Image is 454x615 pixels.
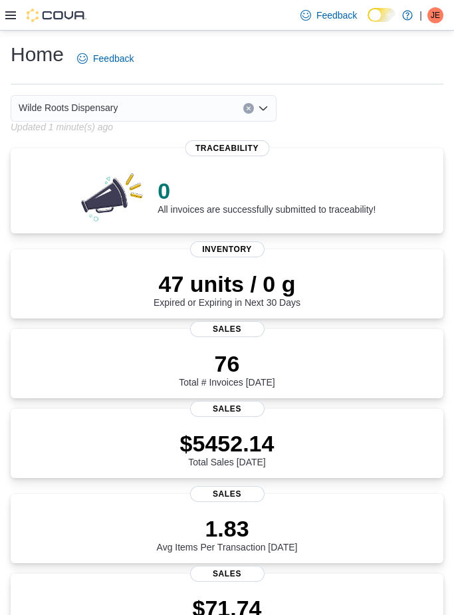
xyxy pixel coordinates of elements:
[368,8,396,22] input: Dark Mode
[190,401,265,417] span: Sales
[190,486,265,502] span: Sales
[419,7,422,23] p: |
[78,170,147,223] img: 0
[316,9,357,22] span: Feedback
[431,7,440,23] span: JE
[258,103,269,114] button: Open list of options
[190,566,265,582] span: Sales
[295,2,362,29] a: Feedback
[179,350,275,388] div: Total # Invoices [DATE]
[157,515,298,542] p: 1.83
[93,52,134,65] span: Feedback
[157,515,298,553] div: Avg Items Per Transaction [DATE]
[243,103,254,114] button: Clear input
[185,140,269,156] span: Traceability
[11,41,64,68] h1: Home
[190,241,265,257] span: Inventory
[190,321,265,337] span: Sales
[158,178,376,204] p: 0
[11,122,113,132] p: Updated 1 minute(s) ago
[154,271,300,308] div: Expired or Expiring in Next 30 Days
[180,430,275,457] p: $5452.14
[72,45,139,72] a: Feedback
[179,350,275,377] p: 76
[27,9,86,22] img: Cova
[158,178,376,215] div: All invoices are successfully submitted to traceability!
[427,7,443,23] div: Joe Ennis
[19,100,118,116] span: Wilde Roots Dispensary
[180,430,275,467] div: Total Sales [DATE]
[154,271,300,297] p: 47 units / 0 g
